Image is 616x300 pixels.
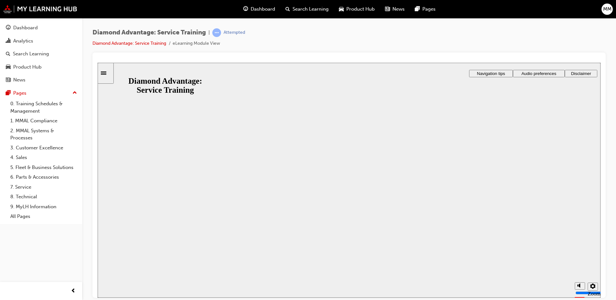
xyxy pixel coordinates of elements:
[339,5,344,13] span: car-icon
[6,38,11,44] span: chart-icon
[71,287,76,295] span: prev-icon
[13,89,26,97] div: Pages
[603,5,611,13] span: MM
[13,24,38,32] div: Dashboard
[410,3,441,16] a: pages-iconPages
[477,220,487,227] button: volume
[92,29,206,36] span: Diamond Advantage: Service Training
[8,116,80,126] a: 1. MMAL Compliance
[3,21,80,87] button: DashboardAnalyticsSearch LearningProduct HubNews
[285,5,290,13] span: search-icon
[8,211,80,221] a: All Pages
[92,41,166,46] a: Diamond Advantage: Service Training
[8,99,80,116] a: 0. Training Schedules & Management
[474,214,500,235] div: misc controls
[224,30,245,36] div: Attempted
[3,61,80,73] a: Product Hub
[3,87,80,99] button: Pages
[8,153,80,163] a: 4. Sales
[385,5,390,13] span: news-icon
[424,8,458,13] span: Audio preferences
[8,143,80,153] a: 3. Customer Excellence
[243,5,248,13] span: guage-icon
[173,40,220,47] li: eLearning Module View
[392,5,405,13] span: News
[346,5,375,13] span: Product Hub
[379,8,407,13] span: Navigation tips
[208,29,210,36] span: |
[13,37,33,45] div: Analytics
[6,90,11,96] span: pages-icon
[473,8,493,13] span: Disclaimer
[3,48,80,60] a: Search Learning
[3,74,80,86] a: News
[8,202,80,212] a: 9. MyLH Information
[8,172,80,182] a: 6. Parts & Accessories
[72,89,77,97] span: up-icon
[8,163,80,173] a: 5. Fleet & Business Solutions
[3,35,80,47] a: Analytics
[293,5,329,13] span: Search Learning
[490,228,503,247] label: Zoom to fit
[13,63,42,71] div: Product Hub
[6,25,11,31] span: guage-icon
[380,3,410,16] a: news-iconNews
[8,126,80,143] a: 2. MMAL Systems & Processes
[238,3,280,16] a: guage-iconDashboard
[3,5,77,13] img: mmal
[13,76,25,84] div: News
[415,5,420,13] span: pages-icon
[6,64,11,70] span: car-icon
[8,192,80,202] a: 8. Technical
[212,28,221,37] span: learningRecordVerb_ATTEMPT-icon
[6,77,11,83] span: news-icon
[6,51,10,57] span: search-icon
[334,3,380,16] a: car-iconProduct Hub
[8,182,80,192] a: 7. Service
[422,5,436,13] span: Pages
[3,22,80,34] a: Dashboard
[490,220,500,228] button: settings
[13,50,49,58] div: Search Learning
[602,4,613,15] button: MM
[280,3,334,16] a: search-iconSearch Learning
[478,228,519,233] input: volume
[251,5,275,13] span: Dashboard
